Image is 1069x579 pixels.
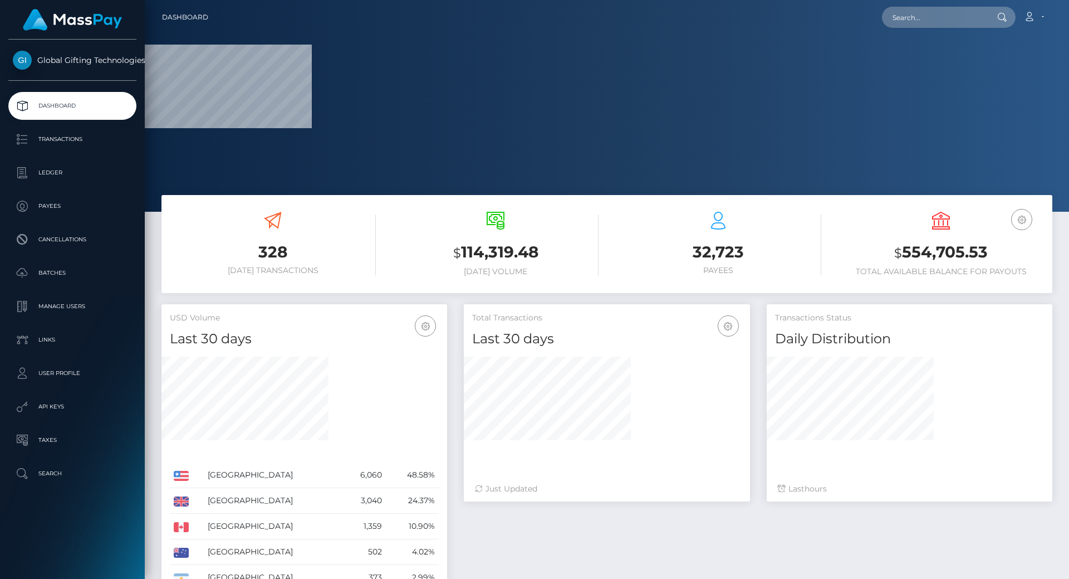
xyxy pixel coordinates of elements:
[453,245,461,261] small: $
[342,463,386,488] td: 6,060
[8,326,136,354] a: Links
[8,393,136,421] a: API Keys
[475,483,738,495] div: Just Updated
[13,465,132,482] p: Search
[13,231,132,248] p: Cancellations
[615,241,821,263] h3: 32,723
[13,131,132,148] p: Transactions
[13,164,132,181] p: Ledger
[894,245,902,261] small: $
[8,125,136,153] a: Transactions
[386,539,439,565] td: 4.02%
[174,497,189,507] img: GB.png
[386,463,439,488] td: 48.58%
[775,313,1044,324] h5: Transactions Status
[472,313,741,324] h5: Total Transactions
[174,548,189,558] img: AU.png
[393,267,599,276] h6: [DATE] Volume
[386,514,439,539] td: 10.90%
[8,426,136,454] a: Taxes
[8,359,136,387] a: User Profile
[8,293,136,320] a: Manage Users
[472,329,741,349] h4: Last 30 days
[162,6,208,29] a: Dashboard
[13,398,132,415] p: API Keys
[615,266,821,275] h6: Payees
[8,460,136,488] a: Search
[13,432,132,449] p: Taxes
[13,298,132,315] p: Manage Users
[170,241,376,263] h3: 328
[882,7,987,28] input: Search...
[170,266,376,275] h6: [DATE] Transactions
[386,488,439,514] td: 24.37%
[13,198,132,215] p: Payees
[342,488,386,514] td: 3,040
[204,463,342,488] td: [GEOGRAPHIC_DATA]
[170,313,439,324] h5: USD Volume
[775,329,1044,349] h4: Daily Distribution
[13,265,132,281] p: Batches
[342,539,386,565] td: 502
[8,192,136,220] a: Payees
[170,329,439,349] h4: Last 30 days
[838,267,1044,276] h6: Total Available Balance for Payouts
[393,241,599,264] h3: 114,319.48
[778,483,1041,495] div: Last hours
[13,332,132,348] p: Links
[174,471,189,481] img: US.png
[838,241,1044,264] h3: 554,705.53
[23,9,122,31] img: MassPay Logo
[204,514,342,539] td: [GEOGRAPHIC_DATA]
[13,98,132,114] p: Dashboard
[342,514,386,539] td: 1,359
[8,259,136,287] a: Batches
[8,92,136,120] a: Dashboard
[13,51,32,70] img: Global Gifting Technologies Inc
[8,159,136,187] a: Ledger
[8,55,136,65] span: Global Gifting Technologies Inc
[204,488,342,514] td: [GEOGRAPHIC_DATA]
[8,226,136,254] a: Cancellations
[204,539,342,565] td: [GEOGRAPHIC_DATA]
[13,365,132,382] p: User Profile
[174,522,189,532] img: CA.png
